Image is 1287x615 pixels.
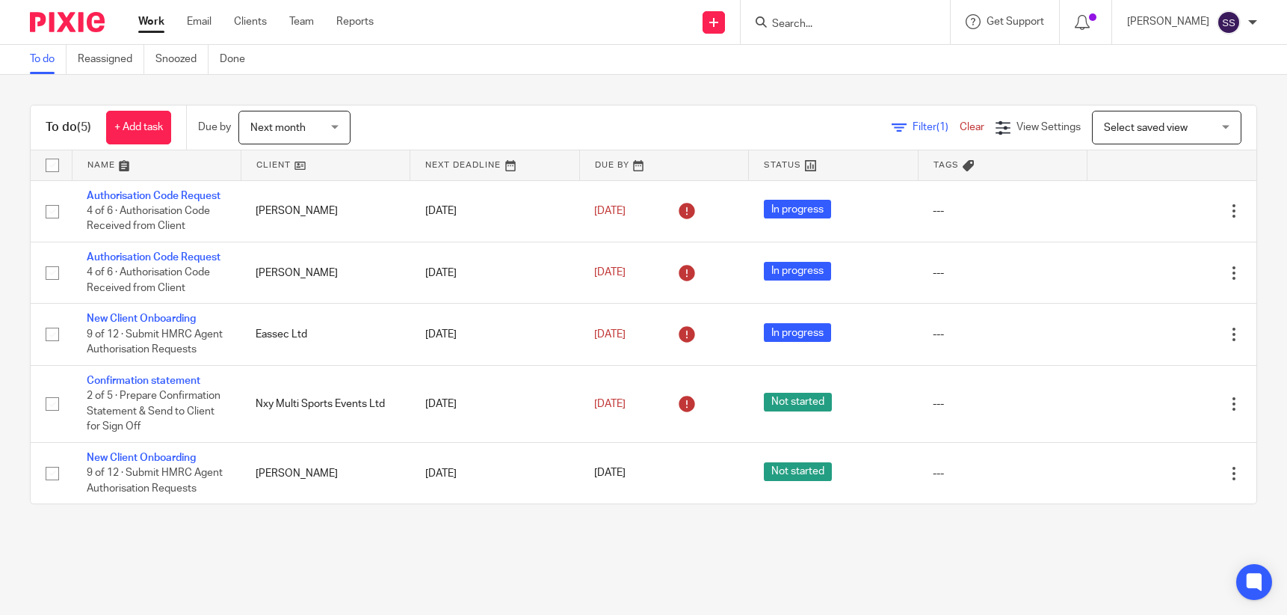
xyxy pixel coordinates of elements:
[594,206,626,216] span: [DATE]
[87,453,196,463] a: New Client Onboarding
[46,120,91,135] h1: To do
[764,393,832,411] span: Not started
[241,304,410,365] td: Eassec Ltd
[1127,14,1209,29] p: [PERSON_NAME]
[933,204,1072,218] div: ---
[410,442,579,504] td: [DATE]
[155,45,209,74] a: Snoozed
[410,242,579,303] td: [DATE]
[87,206,210,232] span: 4 of 6 · Authorisation Code Received from Client
[241,442,410,504] td: [PERSON_NAME]
[933,161,959,169] span: Tags
[30,45,67,74] a: To do
[594,329,626,340] span: [DATE]
[764,200,831,218] span: In progress
[250,123,306,133] span: Next month
[771,18,905,31] input: Search
[87,376,200,386] a: Confirmation statement
[410,304,579,365] td: [DATE]
[913,122,960,132] span: Filter
[933,327,1072,342] div: ---
[289,14,314,29] a: Team
[1104,123,1188,133] span: Select saved view
[764,462,832,481] span: Not started
[30,12,105,32] img: Pixie
[78,45,144,74] a: Reassigned
[1016,122,1081,132] span: View Settings
[933,266,1072,281] div: ---
[220,45,256,74] a: Done
[336,14,374,29] a: Reports
[77,121,91,133] span: (5)
[241,180,410,242] td: [PERSON_NAME]
[764,262,831,281] span: In progress
[87,191,220,201] a: Authorisation Code Request
[410,365,579,442] td: [DATE]
[594,399,626,409] span: [DATE]
[106,111,171,144] a: + Add task
[87,313,196,324] a: New Client Onboarding
[198,120,231,135] p: Due by
[87,268,210,294] span: 4 of 6 · Authorisation Code Received from Client
[87,252,220,263] a: Authorisation Code Request
[234,14,267,29] a: Clients
[241,242,410,303] td: [PERSON_NAME]
[933,466,1072,481] div: ---
[410,180,579,242] td: [DATE]
[987,16,1044,27] span: Get Support
[936,122,948,132] span: (1)
[87,329,223,355] span: 9 of 12 · Submit HMRC Agent Authorisation Requests
[933,397,1072,411] div: ---
[594,268,626,278] span: [DATE]
[138,14,164,29] a: Work
[764,323,831,342] span: In progress
[1217,10,1241,34] img: svg%3E
[87,391,220,432] span: 2 of 5 · Prepare Confirmation Statement & Send to Client for Sign Off
[960,122,984,132] a: Clear
[187,14,212,29] a: Email
[87,468,223,495] span: 9 of 12 · Submit HMRC Agent Authorisation Requests
[594,468,626,479] span: [DATE]
[241,365,410,442] td: Nxy Multi Sports Events Ltd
